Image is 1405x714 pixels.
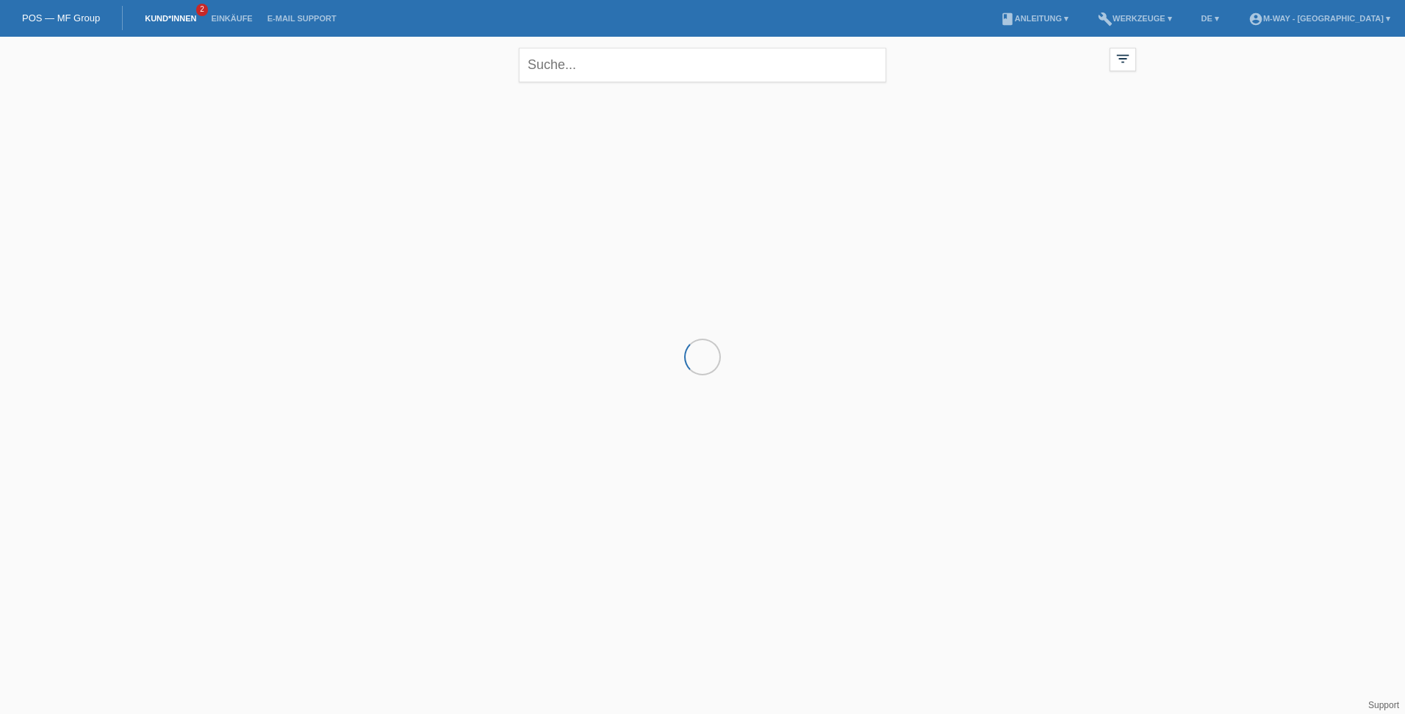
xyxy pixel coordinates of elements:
a: account_circlem-way - [GEOGRAPHIC_DATA] ▾ [1241,14,1398,23]
a: DE ▾ [1194,14,1226,23]
a: E-Mail Support [260,14,344,23]
input: Suche... [519,48,886,82]
i: filter_list [1115,51,1131,67]
a: Support [1368,700,1399,710]
span: 2 [196,4,208,16]
a: Einkäufe [204,14,259,23]
i: account_circle [1248,12,1263,26]
a: buildWerkzeuge ▾ [1090,14,1179,23]
i: book [1000,12,1015,26]
a: Kund*innen [137,14,204,23]
a: POS — MF Group [22,12,100,24]
a: bookAnleitung ▾ [993,14,1076,23]
i: build [1098,12,1113,26]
